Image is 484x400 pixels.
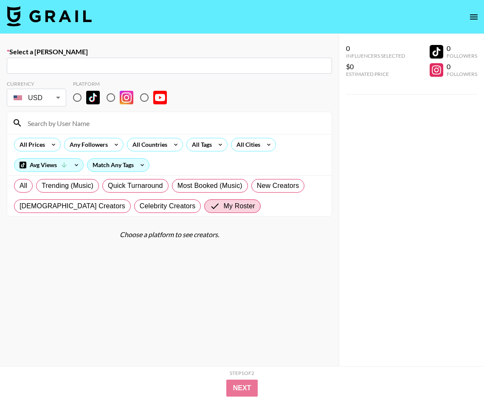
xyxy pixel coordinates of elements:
div: $0 [346,62,405,71]
div: 0 [346,44,405,53]
div: Choose a platform to see creators. [7,230,332,239]
div: All Cities [231,138,262,151]
span: Most Booked (Music) [177,181,242,191]
span: [DEMOGRAPHIC_DATA] Creators [20,201,125,211]
div: Avg Views [14,159,83,171]
div: Any Followers [65,138,110,151]
div: Influencers Selected [346,53,405,59]
div: 0 [447,62,477,71]
span: My Roster [223,201,255,211]
span: Quick Turnaround [108,181,163,191]
span: All [20,181,27,191]
div: Currency [7,81,66,87]
img: Grail Talent [7,6,92,26]
span: New Creators [257,181,299,191]
img: YouTube [153,91,167,104]
div: Step 1 of 2 [230,370,254,376]
div: Match Any Tags [87,159,149,171]
div: All Prices [14,138,47,151]
span: Trending (Music) [42,181,93,191]
div: USD [8,90,65,105]
label: Select a [PERSON_NAME] [7,48,332,56]
img: Instagram [120,91,133,104]
div: Estimated Price [346,71,405,77]
button: Next [226,380,258,397]
div: All Countries [127,138,169,151]
input: Search by User Name [23,116,326,130]
div: Followers [447,71,477,77]
div: 0 [447,44,477,53]
div: All Tags [187,138,214,151]
div: Platform [73,81,174,87]
button: open drawer [465,8,482,25]
img: TikTok [86,91,100,104]
span: Celebrity Creators [140,201,196,211]
div: Followers [447,53,477,59]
